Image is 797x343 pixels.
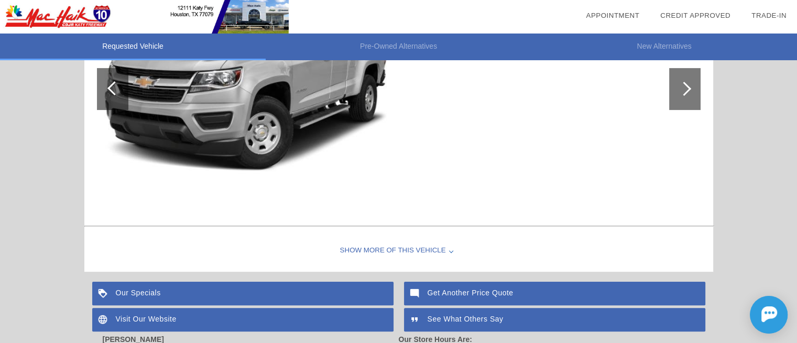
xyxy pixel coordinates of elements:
[404,282,428,305] img: ic_mode_comment_white_24dp_2x.png
[586,12,639,19] a: Appointment
[92,282,394,305] a: Our Specials
[92,308,116,331] img: ic_language_white_24dp_2x.png
[531,34,797,60] li: New Alternatives
[404,308,705,331] a: See What Others Say
[84,230,713,272] div: Show More of this Vehicle
[404,282,705,305] a: Get Another Price Quote
[703,286,797,343] iframe: Chat Assistance
[751,12,787,19] a: Trade-In
[92,282,116,305] img: ic_loyalty_white_24dp_2x.png
[266,34,531,60] li: Pre-Owned Alternatives
[660,12,730,19] a: Credit Approved
[404,308,428,331] img: ic_format_quote_white_24dp_2x.png
[92,308,394,331] a: Visit Our Website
